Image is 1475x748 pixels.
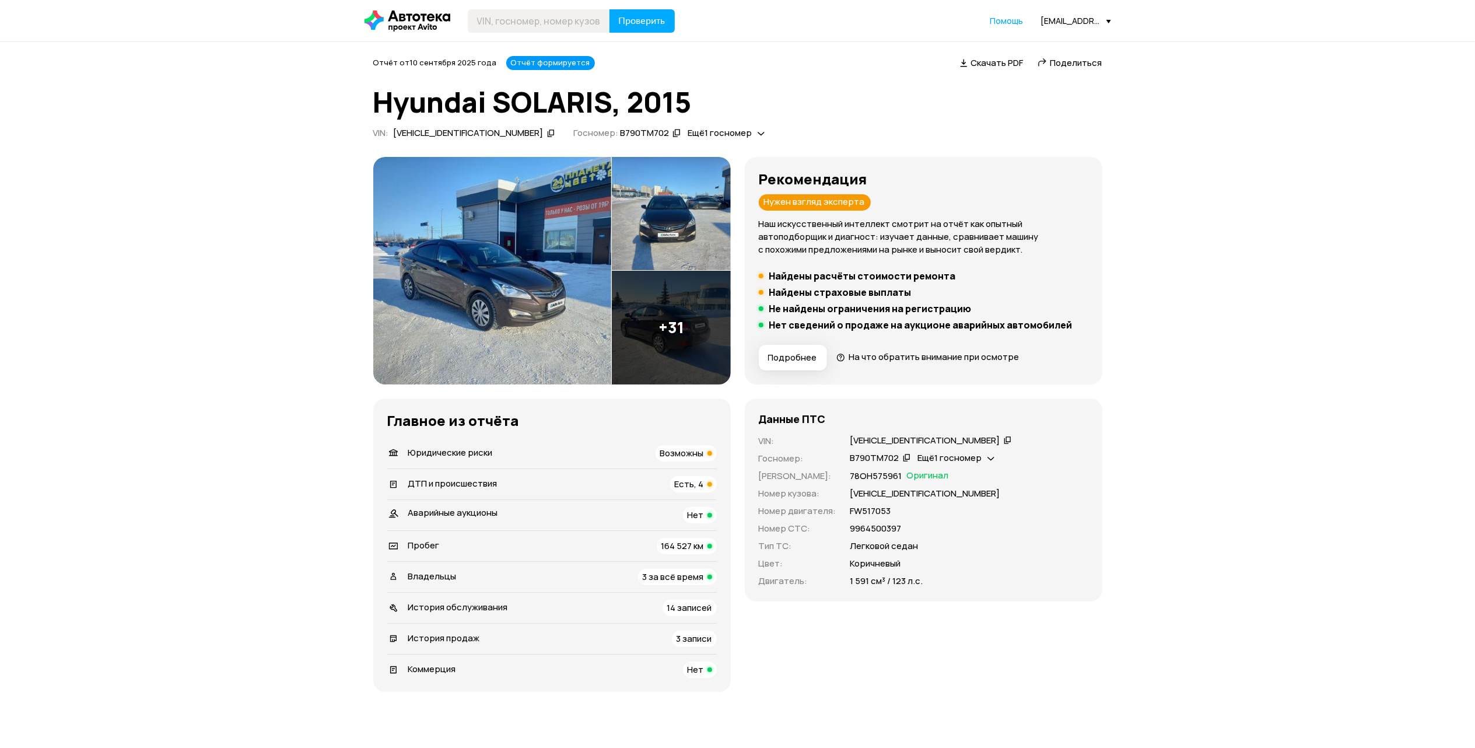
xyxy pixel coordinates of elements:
a: На что обратить внимание при осмотре [836,351,1019,363]
h5: Нет сведений о продаже на аукционе аварийных автомобилей [769,319,1073,331]
p: [VEHICLE_IDENTIFICATION_NUMBER] [850,487,1000,500]
span: История обслуживания [408,601,508,613]
div: Нужен взгляд эксперта [759,194,871,211]
p: Коричневый [850,557,901,570]
h1: Hyundai SOLARIS, 2015 [373,86,1102,118]
span: VIN : [373,127,389,139]
span: Отчёт от 10 сентября 2025 года [373,57,497,68]
div: [VEHICLE_IDENTIFICATION_NUMBER] [394,127,544,139]
p: VIN : [759,435,836,448]
div: [EMAIL_ADDRESS][DOMAIN_NAME] [1041,15,1111,26]
span: История продаж [408,632,480,644]
span: Нет [688,509,704,521]
span: Оригинал [907,470,949,483]
span: Поделиться [1050,57,1102,69]
span: Коммерция [408,663,456,675]
span: Проверить [619,16,665,26]
span: Юридические риски [408,446,493,459]
span: Аварийные аукционы [408,506,498,519]
span: 14 записей [667,602,712,614]
span: 164 527 км [661,540,704,552]
a: Скачать PDF [960,57,1024,69]
input: VIN, госномер, номер кузова [468,9,610,33]
p: Номер кузова : [759,487,836,500]
button: Подробнее [759,345,827,370]
p: Наш искусственный интеллект смотрит на отчёт как опытный автоподборщик и диагност: изучает данные... [759,218,1088,256]
p: Госномер : [759,452,836,465]
span: Ещё 1 госномер [917,452,982,464]
a: Поделиться [1038,57,1102,69]
h5: Найдены расчёты стоимости ремонта [769,270,956,282]
p: Номер двигателя : [759,505,836,518]
p: Номер СТС : [759,522,836,535]
span: Помощь [990,15,1024,26]
p: 9964500397 [850,522,902,535]
span: Нет [688,663,704,676]
h5: Найдены страховые выплаты [769,286,912,298]
span: ДТП и происшествия [408,477,497,490]
p: Легковой седан [850,540,919,553]
h4: Данные ПТС [759,413,826,425]
p: Тип ТС : [759,540,836,553]
span: Владельцы [408,570,457,582]
div: Отчёт формируется [506,56,595,70]
span: Скачать PDF [971,57,1024,69]
span: Есть, 4 [675,478,704,490]
span: Пробег [408,539,440,551]
div: В790ТМ702 [850,452,899,464]
div: В790ТМ702 [620,127,669,139]
p: Двигатель : [759,575,836,588]
a: Помощь [990,15,1024,27]
button: Проверить [609,9,675,33]
span: 3 записи [677,632,712,645]
span: Подробнее [768,352,817,363]
p: FW517053 [850,505,891,518]
div: [VEHICLE_IDENTIFICATION_NUMBER] [850,435,1000,447]
h3: Главное из отчёта [387,413,717,429]
span: Возможны [660,447,704,459]
h3: Рекомендация [759,171,1088,187]
span: Госномер: [573,127,618,139]
p: Цвет : [759,557,836,570]
span: 3 за всё время [643,571,704,583]
span: Ещё 1 госномер [688,127,752,139]
span: На что обратить внимание при осмотре [849,351,1019,363]
h5: Не найдены ограничения на регистрацию [769,303,972,314]
p: 1 591 см³ / 123 л.с. [850,575,923,588]
p: [PERSON_NAME] : [759,470,836,483]
p: 78ОН575961 [850,470,902,483]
